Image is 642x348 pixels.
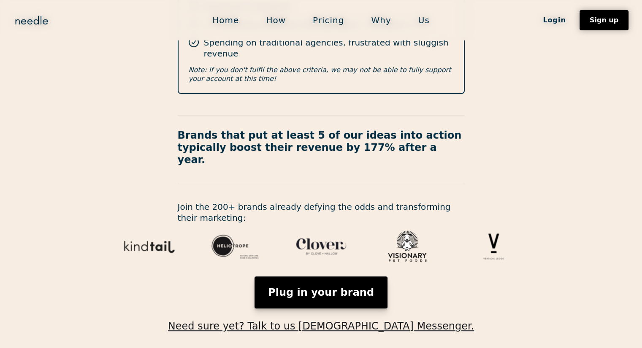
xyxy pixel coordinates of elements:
a: How [252,11,299,29]
a: Us [405,11,443,29]
p: Brands that put at least 5 of our ideas into action typically boost their revenue by 177% after a... [178,129,465,166]
em: Note: If you don't fulfil the above criteria, we may not be able to fully support your account at... [189,66,451,83]
a: Need sure yet? Talk to us [DEMOGRAPHIC_DATA] Messenger. [168,308,474,332]
a: Plug in your brand [255,276,387,308]
p: Join the 200+ brands already defying the odds and transforming their marketing: [178,201,465,223]
p: Spending on traditional agencies, frustrated with sluggish revenue [204,37,454,59]
a: Why [358,11,404,29]
a: Pricing [299,11,358,29]
a: Sign up [580,10,628,30]
a: Home [199,11,252,29]
div: Sign up [590,17,618,24]
a: Login [529,13,580,27]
